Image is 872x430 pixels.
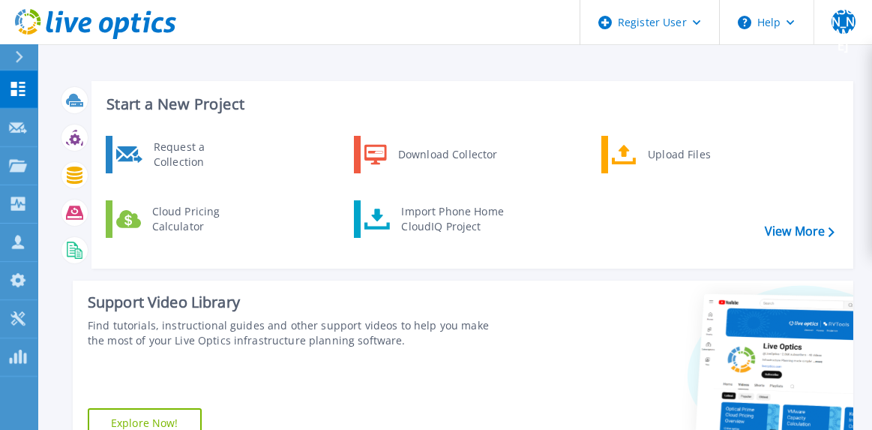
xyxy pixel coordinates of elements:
[106,96,834,113] h3: Start a New Project
[394,204,511,234] div: Import Phone Home CloudIQ Project
[146,140,256,170] div: Request a Collection
[765,224,835,239] a: View More
[601,136,755,173] a: Upload Files
[106,200,259,238] a: Cloud Pricing Calculator
[391,140,504,170] div: Download Collector
[640,140,751,170] div: Upload Files
[145,204,256,234] div: Cloud Pricing Calculator
[106,136,259,173] a: Request a Collection
[354,136,508,173] a: Download Collector
[88,293,492,312] div: Support Video Library
[88,318,492,348] div: Find tutorials, instructional guides and other support videos to help you make the most of your L...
